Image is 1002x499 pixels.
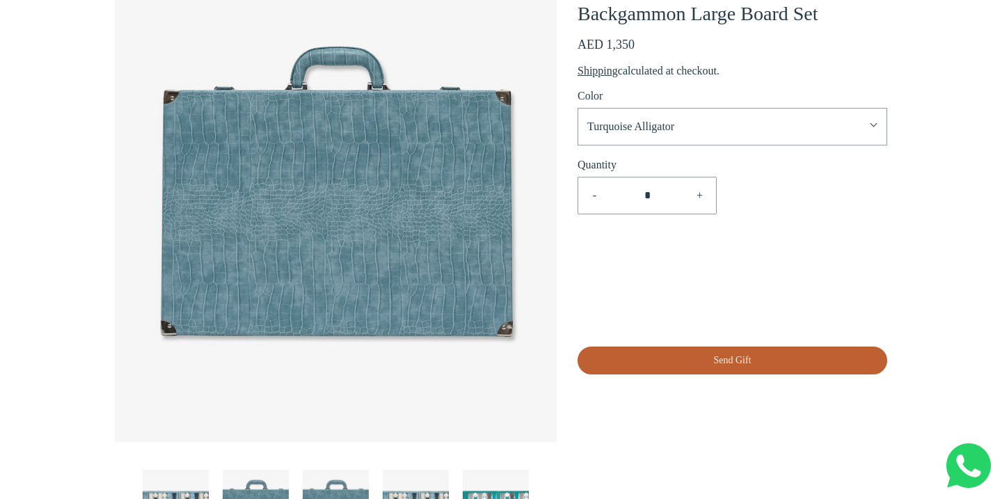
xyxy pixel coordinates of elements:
[578,177,611,214] button: Reduce item quantity by one
[578,156,717,174] label: Quantity
[578,108,887,145] button: Turquoise Alligator
[587,118,862,136] span: Turquoise Alligator
[578,65,618,77] a: Shipping
[578,347,887,374] a: Send Gift
[946,443,991,488] img: Whatsapp
[578,38,635,52] span: AED 1,350
[578,87,603,105] label: Color
[683,177,716,214] button: Increase item quantity by one
[578,62,887,80] div: calculated at checkout.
